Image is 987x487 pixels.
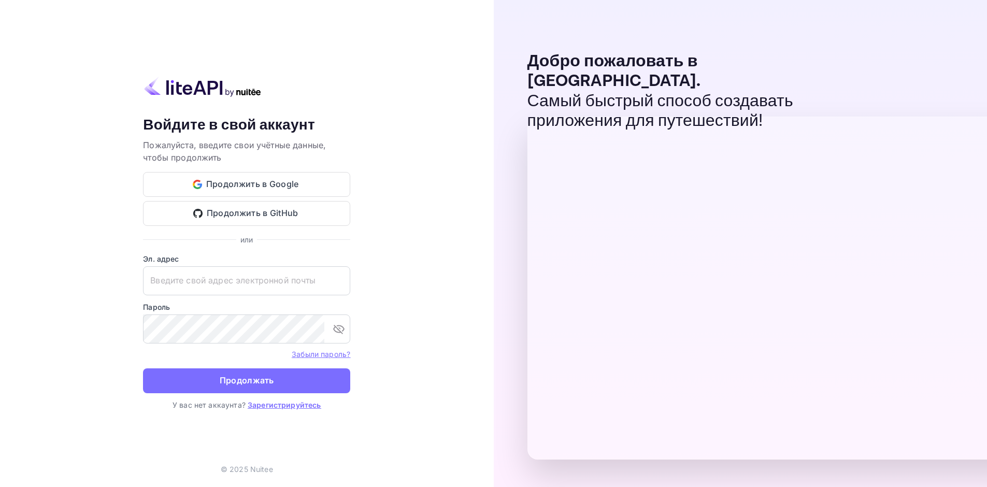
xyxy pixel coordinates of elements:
[248,400,321,409] a: Зарегистрируйтесь
[207,206,298,220] ya-tr-span: Продолжить в GitHub
[143,116,315,135] ya-tr-span: Войдите в свой аккаунт
[143,77,262,97] img: liteapi
[143,140,326,163] ya-tr-span: Пожалуйста, введите свои учётные данные, чтобы продолжить
[292,349,350,359] a: Забыли пароль?
[143,201,350,226] button: Продолжить в GitHub
[143,254,179,263] ya-tr-span: Эл. адрес
[173,400,246,409] ya-tr-span: У вас нет аккаунта?
[527,91,793,132] ya-tr-span: Самый быстрый способ создавать приложения для путешествий!
[143,266,350,295] input: Введите свой адрес электронной почты
[206,177,299,191] ya-tr-span: Продолжить в Google
[143,303,170,311] ya-tr-span: Пароль
[328,319,349,339] button: переключить видимость пароля
[240,235,253,244] ya-tr-span: или
[143,368,350,393] button: Продолжать
[527,51,701,92] ya-tr-span: Добро пожаловать в [GEOGRAPHIC_DATA].
[221,465,273,474] ya-tr-span: © 2025 Nuitee
[292,350,350,359] ya-tr-span: Забыли пароль?
[143,172,350,197] button: Продолжить в Google
[220,374,274,388] ya-tr-span: Продолжать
